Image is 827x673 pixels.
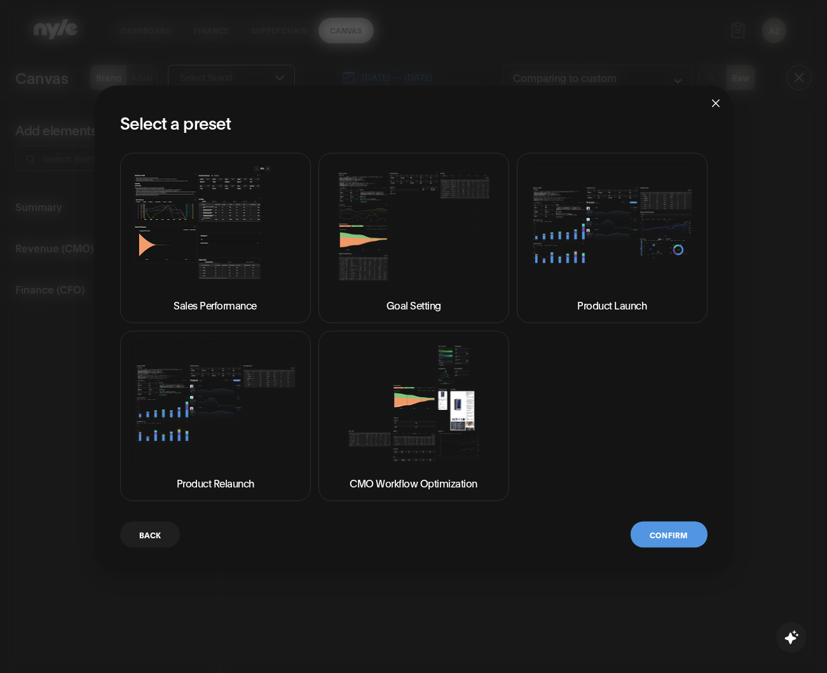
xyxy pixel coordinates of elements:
[131,341,300,468] img: Product Relaunch
[386,297,441,312] p: Goal Setting
[699,85,733,119] button: Close
[318,330,509,501] button: CMO Workflow Optimization
[120,330,311,501] button: Product Relaunch
[177,475,254,490] p: Product Relaunch
[131,163,300,289] img: Sales Performance
[120,521,181,547] button: Back
[528,163,697,289] img: Product Launch
[318,153,509,323] button: Goal Setting
[120,111,707,132] h2: Select a preset
[350,475,477,490] p: CMO Workflow Optimization
[631,521,707,547] button: Confirm
[329,341,498,468] img: CMO Workflow Optimization
[329,163,498,290] img: Goal Setting
[711,98,721,108] span: close
[577,297,646,313] p: Product Launch
[120,153,311,323] button: Sales Performance
[174,297,257,313] p: Sales Performance
[517,153,707,323] button: Product Launch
